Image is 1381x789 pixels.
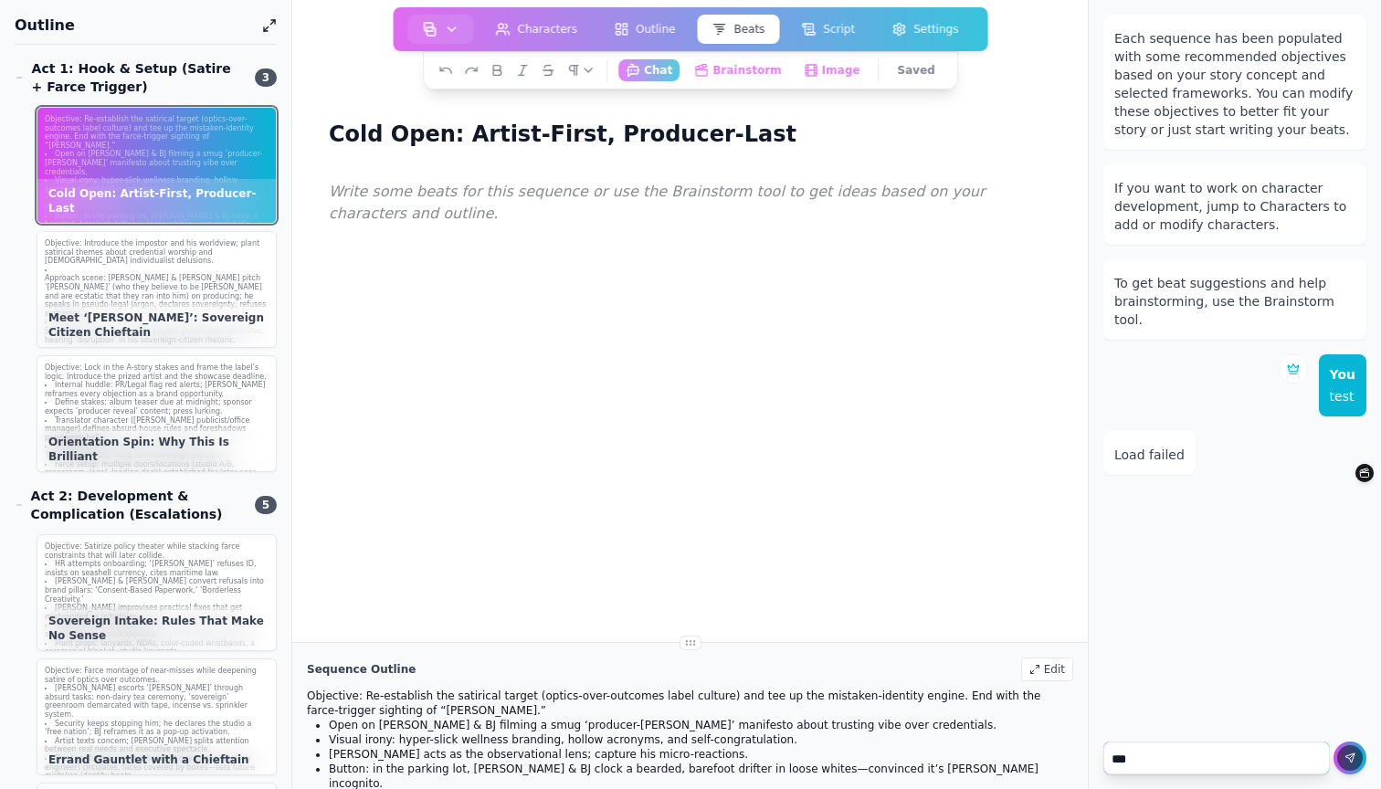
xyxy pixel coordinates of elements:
[37,303,276,347] div: Meet ‘[PERSON_NAME]’: Sovereign Citizen Chieftain
[697,15,779,44] button: Beats
[786,15,870,44] button: Script
[1114,446,1185,464] div: Load failed
[796,59,868,81] button: Image
[45,684,269,719] li: [PERSON_NAME] escorts ‘[PERSON_NAME]’ through absurd tasks: non-dairy tea ceremony, ‘sovereign’ g...
[1330,365,1355,384] p: You
[37,606,276,650] div: Sovereign Intake: Rules That Make No Sense
[1330,387,1355,405] div: test
[15,59,244,96] div: Act 1: Hook & Setup (Satire + Farce Trigger)
[478,11,596,47] a: Characters
[1114,274,1355,329] div: To get beat suggestions and help brainstorming, use the Brainstorm tool.
[891,59,943,81] button: Saved
[255,496,277,514] span: 5
[599,15,690,44] button: Outline
[329,732,1073,747] li: Visual irony: hyper-slick wellness branding, hollow acronyms, and self-congratulation.
[1114,29,1355,139] div: Each sequence has been populated with some recommended objectives based on your story concept and...
[45,667,269,684] p: Objective: Farce montage of near-misses while deepening satire of optics over outcomes.
[45,720,269,737] li: Security keeps stopping him; he declares the studio a ‘free nation’; BJ reframes it as a pop-up a...
[1114,179,1355,234] div: If you want to work on character development, jump to Characters to add or modify characters.
[45,115,269,150] p: Objective: Re-establish the satirical target (optics-over-outcomes label culture) and tee up the ...
[45,274,269,318] p: Approach scene: [PERSON_NAME] & [PERSON_NAME] pitch ‘[PERSON_NAME]’ (who they believe to be [PERS...
[307,662,416,677] h2: Sequence Outline
[687,59,788,81] button: Brainstorm
[481,15,593,44] button: Characters
[15,487,244,523] div: Act 2: Development & Complication (Escalations)
[783,11,873,47] a: Script
[307,689,1073,718] p: Objective: Re-establish the satirical target (optics-over-outcomes label culture) and tee up the ...
[596,11,693,47] a: Outline
[37,179,276,223] div: Cold Open: Artist-First, Producer-Last
[45,239,269,266] p: Objective: Introduce the impostor and his worldview; plant satirical themes about credential wors...
[873,11,976,47] a: Settings
[45,737,269,754] li: Artist texts concern; [PERSON_NAME] splits attention between real needs and executive spectacle.
[45,150,269,176] li: Open on [PERSON_NAME] & BJ filming a smug ‘producer-[PERSON_NAME]’ manifesto about trusting vibe ...
[877,15,973,44] button: Settings
[45,398,269,416] li: Define stakes: album teaser due at midnight; sponsor expects ‘producer reveal’ content; press lur...
[45,604,269,621] li: [PERSON_NAME] improvises practical fixes that get misbranded as initiatives.
[15,15,255,37] h1: Outline
[693,11,783,47] a: Beats
[255,68,277,87] span: 3
[329,747,1073,762] li: [PERSON_NAME] acts as the observational lens; capture his micro-reactions.
[45,381,269,398] li: Internal huddle: PR/Legal flag red alerts; [PERSON_NAME] reframes every objection as a brand oppo...
[423,22,437,37] img: storyboard
[1021,657,1073,681] div: Edit
[45,542,269,560] p: Objective: Satirize policy theater while stacking farce constraints that will later collide.
[37,427,276,471] div: Orientation Spin: Why This Is Brilliant
[45,416,269,443] li: Translator character ([PERSON_NAME] publicist/office manager) defines absurd house rules and fore...
[37,745,276,774] div: Errand Gauntlet with a Chieftain
[1355,464,1374,482] button: Brainstorm
[618,59,680,81] button: Chat
[45,577,269,604] li: [PERSON_NAME] & [PERSON_NAME] convert refusals into brand pillars: ‘Consent-Based Paperwork,’ ‘Bo...
[322,117,804,152] h1: Cold Open: Artist-First, Producer-Last
[45,176,269,194] li: Visual irony: hyper-slick wellness branding, hollow acronyms, and self-congratulation.
[329,718,1073,732] li: Open on [PERSON_NAME] & BJ filming a smug ‘producer-[PERSON_NAME]’ manifesto about trusting vibe ...
[45,363,269,381] p: Objective: Lock in the A-story stakes and frame the label’s logic. Introduce the prized artist an...
[45,560,269,577] li: HR attempts onboarding; ‘[PERSON_NAME]’ refuses ID, insists on seashell currency, cites maritime ...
